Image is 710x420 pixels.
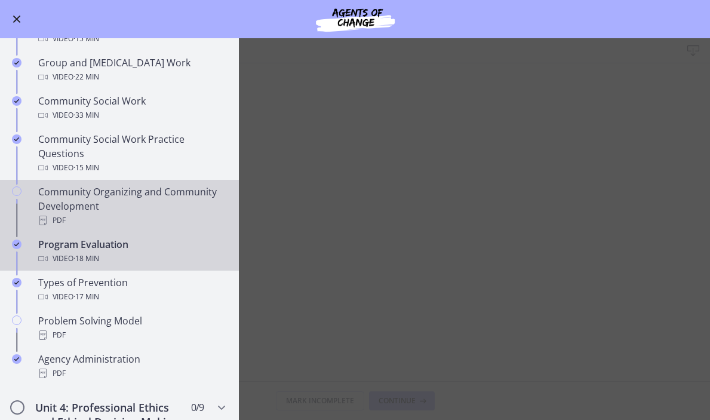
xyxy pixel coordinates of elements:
i: Completed [12,354,21,364]
i: Completed [12,58,21,68]
i: Completed [12,278,21,287]
span: · 15 min [73,161,99,175]
span: · 17 min [73,290,99,304]
span: 0 / 9 [191,400,204,415]
div: Video [38,70,225,84]
div: Community Social Work Practice Questions [38,132,225,175]
div: Types of Prevention [38,275,225,304]
img: Agents of Change [284,5,427,33]
span: · 15 min [73,32,99,46]
div: PDF [38,213,225,228]
button: Enable menu [10,12,24,26]
div: Group and [MEDICAL_DATA] Work [38,56,225,84]
span: · 33 min [73,108,99,122]
span: · 22 min [73,70,99,84]
div: Problem Solving Model [38,314,225,342]
span: · 18 min [73,252,99,266]
div: Community Social Work [38,94,225,122]
div: Video [38,290,225,304]
div: PDF [38,328,225,342]
div: Community Organizing and Community Development [38,185,225,228]
div: Program Evaluation [38,237,225,266]
i: Completed [12,96,21,106]
div: PDF [38,366,225,381]
div: Video [38,161,225,175]
div: Video [38,252,225,266]
i: Completed [12,240,21,249]
div: Agency Administration [38,352,225,381]
i: Completed [12,134,21,144]
div: Video [38,32,225,46]
div: Video [38,108,225,122]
